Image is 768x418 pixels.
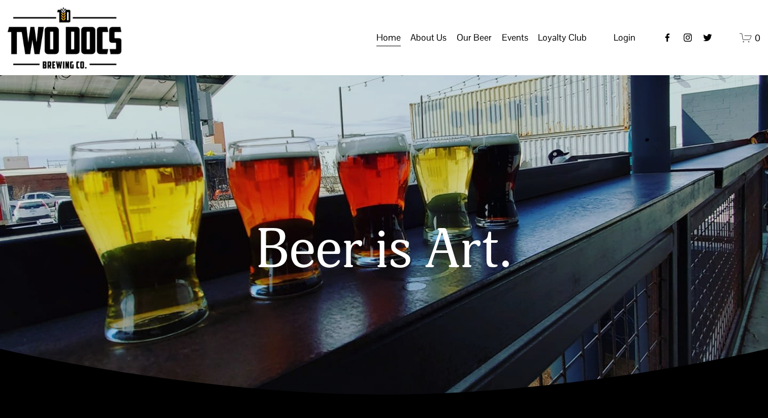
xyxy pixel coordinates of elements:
a: Facebook [662,33,673,43]
a: folder dropdown [538,28,587,47]
a: folder dropdown [457,28,492,47]
h1: Beer is Art. [28,220,740,281]
span: About Us [410,29,446,46]
a: Login [614,29,635,46]
a: Home [376,28,401,47]
a: folder dropdown [410,28,446,47]
span: Events [502,29,528,46]
a: instagram-unauth [683,33,693,43]
a: folder dropdown [502,28,528,47]
span: Our Beer [457,29,492,46]
span: Loyalty Club [538,29,587,46]
a: twitter-unauth [702,33,713,43]
a: 0 items in cart [740,31,760,44]
span: Login [614,31,635,43]
span: 0 [755,32,760,44]
img: Two Docs Brewing Co. [8,7,121,69]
